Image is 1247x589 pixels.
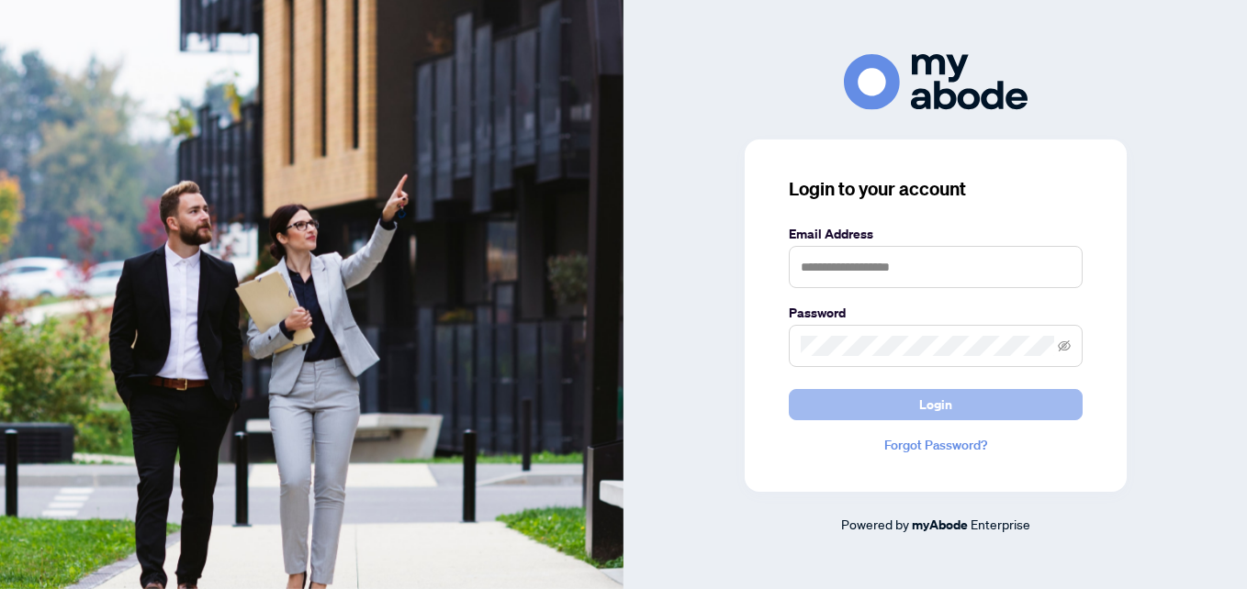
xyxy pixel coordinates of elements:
span: Powered by [841,516,909,532]
h3: Login to your account [789,176,1083,202]
a: Forgot Password? [789,435,1083,455]
span: eye-invisible [1058,339,1071,352]
span: Enterprise [971,516,1030,532]
img: ma-logo [844,54,1028,110]
button: Login [789,389,1083,420]
label: Email Address [789,224,1083,244]
a: myAbode [912,515,968,535]
span: Login [919,390,952,419]
label: Password [789,303,1083,323]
